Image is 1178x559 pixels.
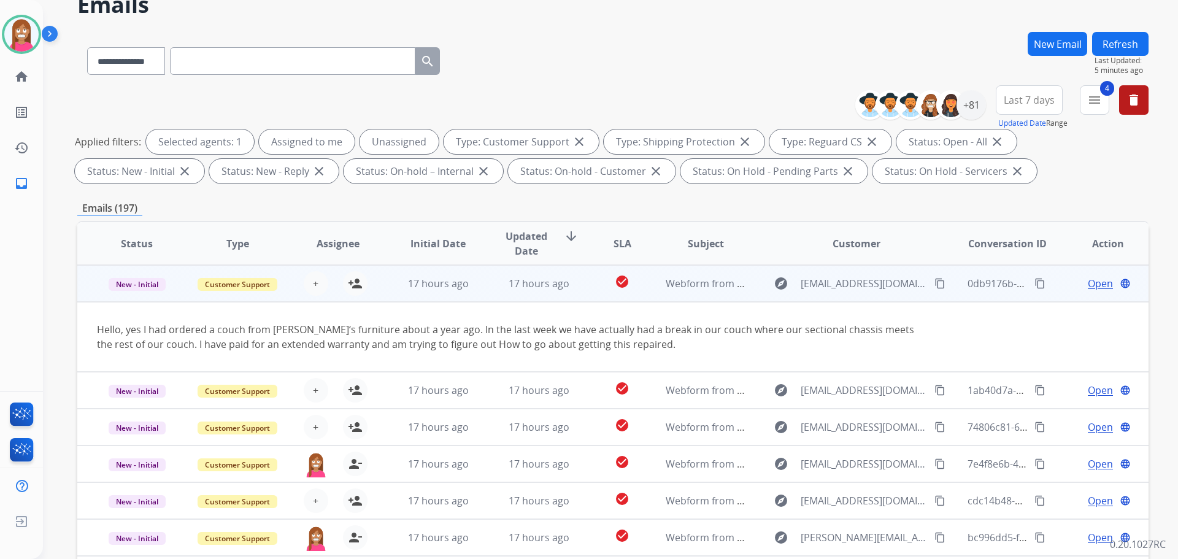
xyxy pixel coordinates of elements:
mat-icon: close [177,164,192,179]
span: Customer [833,236,880,251]
p: 0.20.1027RC [1110,537,1166,552]
div: Type: Customer Support [444,129,599,154]
mat-icon: person_add [348,383,363,398]
span: Open [1088,383,1113,398]
div: Status: On-hold – Internal [344,159,503,183]
mat-icon: close [312,164,326,179]
span: bc996dd5-f3b5-494b-9b07-6f9ce3a6eec7 [968,531,1153,544]
div: +81 [957,90,986,120]
span: Assignee [317,236,360,251]
span: Customer Support [198,495,277,508]
span: + [313,493,318,508]
mat-icon: explore [774,420,788,434]
mat-icon: content_copy [934,422,945,433]
button: 4 [1080,85,1109,115]
mat-icon: content_copy [934,278,945,289]
mat-icon: menu [1087,93,1102,107]
mat-icon: person_add [348,493,363,508]
span: 5 minutes ago [1095,66,1149,75]
span: Open [1088,276,1113,291]
mat-icon: search [420,54,435,69]
button: Last 7 days [996,85,1063,115]
mat-icon: check_circle [615,418,629,433]
span: Conversation ID [968,236,1047,251]
span: 17 hours ago [509,457,569,471]
span: Webform from [EMAIL_ADDRESS][DOMAIN_NAME] on [DATE] [666,494,944,507]
mat-icon: explore [774,493,788,508]
mat-icon: close [864,134,879,149]
span: Last 7 days [1004,98,1055,102]
mat-icon: person_remove [348,530,363,545]
span: New - Initial [109,532,166,545]
span: [EMAIL_ADDRESS][DOMAIN_NAME] [801,493,927,508]
span: Webform from [EMAIL_ADDRESS][DOMAIN_NAME] on [DATE] [666,277,944,290]
span: Open [1088,493,1113,508]
mat-icon: list_alt [14,105,29,120]
div: Assigned to me [259,129,355,154]
button: Refresh [1092,32,1149,56]
span: 17 hours ago [408,494,469,507]
mat-icon: language [1120,458,1131,469]
mat-icon: content_copy [1034,422,1045,433]
span: Type [226,236,249,251]
mat-icon: language [1120,532,1131,543]
mat-icon: close [1010,164,1025,179]
span: 17 hours ago [509,494,569,507]
mat-icon: close [737,134,752,149]
mat-icon: language [1120,278,1131,289]
span: 17 hours ago [408,420,469,434]
span: [EMAIL_ADDRESS][DOMAIN_NAME] [801,276,927,291]
mat-icon: content_copy [934,385,945,396]
span: + [313,276,318,291]
span: Webform from [EMAIL_ADDRESS][DOMAIN_NAME] on [DATE] [666,384,944,397]
span: 17 hours ago [509,531,569,544]
button: + [304,488,328,513]
span: 1ab40d7a-def9-406a-aa95-fd2df000cc1e [968,384,1151,397]
div: Status: New - Initial [75,159,204,183]
span: [EMAIL_ADDRESS][DOMAIN_NAME] [801,457,927,471]
span: Open [1088,420,1113,434]
span: 17 hours ago [408,384,469,397]
span: Open [1088,457,1113,471]
span: Customer Support [198,385,277,398]
mat-icon: content_copy [1034,385,1045,396]
mat-icon: home [14,69,29,84]
div: Status: On Hold - Servicers [872,159,1037,183]
div: Unassigned [360,129,439,154]
div: Status: Open - All [896,129,1017,154]
mat-icon: check_circle [615,492,629,506]
p: Applied filters: [75,134,141,149]
div: Status: On Hold - Pending Parts [680,159,868,183]
span: Subject [688,236,724,251]
span: Customer Support [198,458,277,471]
img: agent-avatar [304,525,328,551]
mat-icon: explore [774,276,788,291]
mat-icon: close [990,134,1004,149]
span: + [313,383,318,398]
mat-icon: person_add [348,276,363,291]
div: Type: Shipping Protection [604,129,764,154]
span: New - Initial [109,458,166,471]
span: Webform from [EMAIL_ADDRESS][DOMAIN_NAME] on [DATE] [666,457,944,471]
mat-icon: explore [774,383,788,398]
div: Hello, yes I had ordered a couch from [PERSON_NAME]‘s furniture about a year ago. In the last wee... [97,322,928,352]
img: agent-avatar [304,452,328,477]
mat-icon: check_circle [615,528,629,543]
mat-icon: check_circle [615,274,629,289]
mat-icon: language [1120,495,1131,506]
button: Updated Date [998,118,1046,128]
span: Open [1088,530,1113,545]
span: Last Updated: [1095,56,1149,66]
th: Action [1048,222,1149,265]
span: 17 hours ago [408,277,469,290]
span: Customer Support [198,278,277,291]
mat-icon: inbox [14,176,29,191]
span: Webform from [EMAIL_ADDRESS][DOMAIN_NAME] on [DATE] [666,420,944,434]
mat-icon: content_copy [934,458,945,469]
span: [EMAIL_ADDRESS][DOMAIN_NAME] [801,383,927,398]
mat-icon: content_copy [1034,532,1045,543]
span: [EMAIL_ADDRESS][DOMAIN_NAME] [801,420,927,434]
mat-icon: history [14,141,29,155]
mat-icon: close [476,164,491,179]
div: Status: New - Reply [209,159,339,183]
